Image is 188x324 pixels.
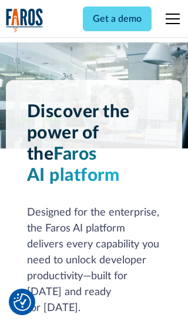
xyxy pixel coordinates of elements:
h1: Discover the power of the [27,101,162,186]
div: Designed for the enterprise, the Faros AI platform delivers every capability you need to unlock d... [27,205,162,316]
span: Faros AI platform [27,146,120,184]
a: home [6,8,43,32]
img: Revisit consent button [14,293,31,311]
a: Get a demo [83,6,152,31]
div: menu [159,5,182,33]
img: Logo of the analytics and reporting company Faros. [6,8,43,32]
button: Cookie Settings [14,293,31,311]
